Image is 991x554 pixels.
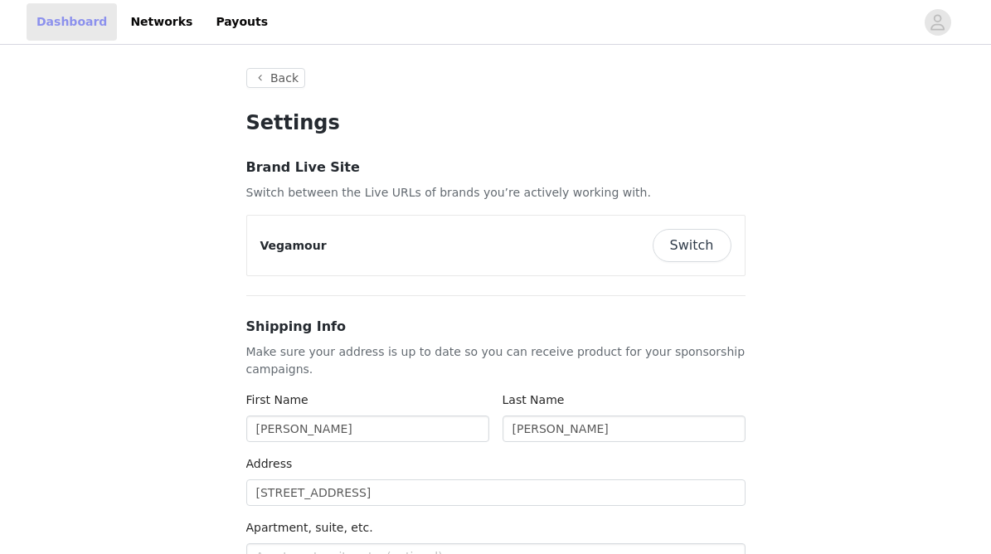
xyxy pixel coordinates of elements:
h3: Shipping Info [246,317,746,337]
div: avatar [930,9,945,36]
a: Networks [120,3,202,41]
label: Address [246,457,293,470]
a: Dashboard [27,3,117,41]
button: Switch [653,229,731,262]
h1: Settings [246,108,746,138]
label: First Name [246,393,308,406]
input: Address [246,479,746,506]
p: Switch between the Live URLs of brands you’re actively working with. [246,184,746,202]
p: Make sure your address is up to date so you can receive product for your sponsorship campaigns. [246,343,746,378]
h3: Brand Live Site [246,158,746,177]
p: Vegamour [260,237,327,255]
button: Back [246,68,306,88]
label: Last Name [503,393,565,406]
a: Payouts [206,3,278,41]
label: Apartment, suite, etc. [246,521,373,534]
